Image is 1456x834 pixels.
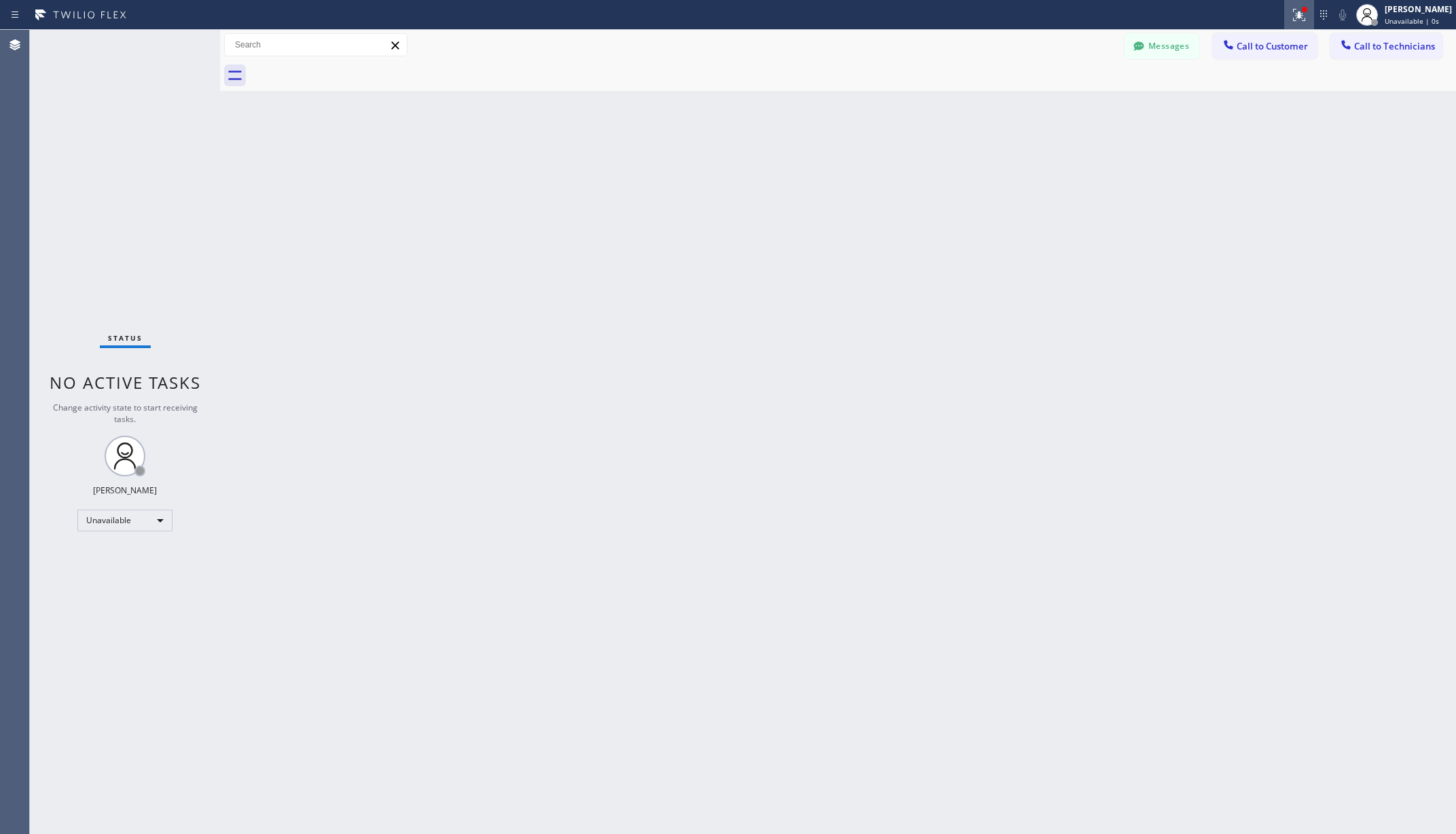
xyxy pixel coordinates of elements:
[1330,33,1442,59] button: Call to Technicians
[1125,33,1199,59] button: Messages
[108,333,143,343] span: Status
[50,371,201,394] span: No active tasks
[1354,40,1435,52] span: Call to Technicians
[1213,33,1317,59] button: Call to Customer
[1385,3,1452,15] div: [PERSON_NAME]
[1385,16,1439,26] span: Unavailable | 0s
[77,510,172,531] div: Unavailable
[1333,5,1352,24] button: Mute
[1237,40,1308,52] span: Call to Customer
[93,485,157,496] div: [PERSON_NAME]
[225,34,407,56] input: Search
[53,402,198,425] span: Change activity state to start receiving tasks.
